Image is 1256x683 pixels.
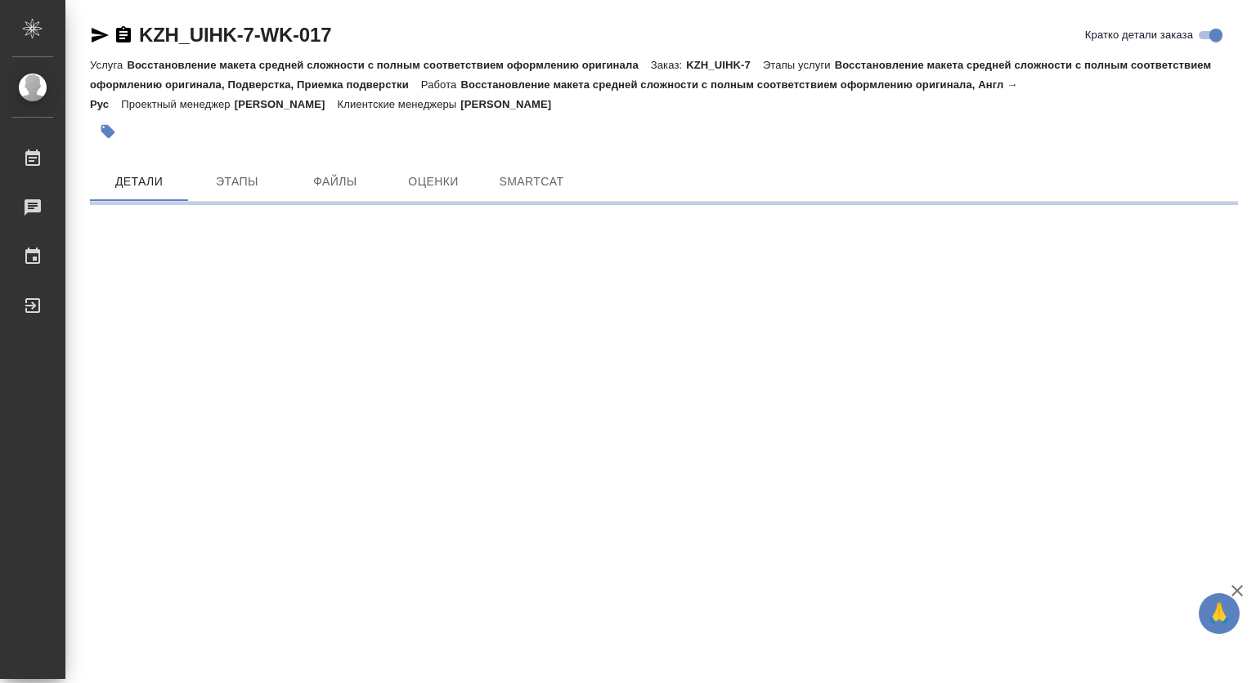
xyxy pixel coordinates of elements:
[338,98,461,110] p: Клиентские менеджеры
[394,172,473,192] span: Оценки
[763,59,835,71] p: Этапы услуги
[651,59,686,71] p: Заказ:
[1199,593,1240,634] button: 🙏
[296,172,375,192] span: Файлы
[114,25,133,45] button: Скопировать ссылку
[1085,27,1193,43] span: Кратко детали заказа
[686,59,763,71] p: KZH_UIHK-7
[198,172,276,192] span: Этапы
[90,114,126,150] button: Добавить тэг
[90,59,127,71] p: Услуга
[492,172,571,192] span: SmartCat
[235,98,338,110] p: [PERSON_NAME]
[460,98,563,110] p: [PERSON_NAME]
[121,98,234,110] p: Проектный менеджер
[90,25,110,45] button: Скопировать ссылку для ЯМессенджера
[100,172,178,192] span: Детали
[90,78,1017,110] p: Восстановление макета средней сложности с полным соответствием оформлению оригинала, Англ → Рус
[1205,596,1233,631] span: 🙏
[127,59,650,71] p: Восстановление макета средней сложности с полным соответствием оформлению оригинала
[421,78,461,91] p: Работа
[139,24,331,46] a: KZH_UIHK-7-WK-017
